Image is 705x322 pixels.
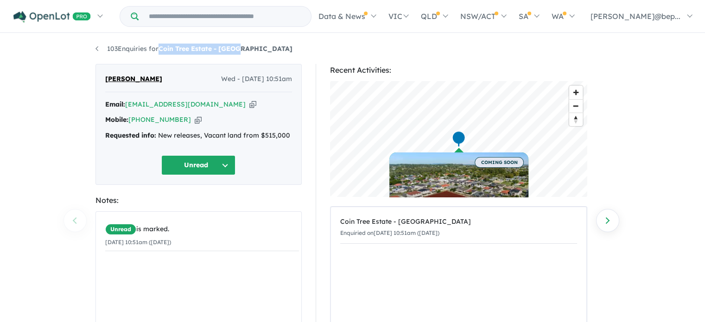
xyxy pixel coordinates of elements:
[140,6,309,26] input: Try estate name, suburb, builder or developer
[569,100,583,113] span: Zoom out
[105,224,136,235] span: Unread
[451,131,465,148] div: Map marker
[161,155,235,175] button: Unread
[195,115,202,125] button: Copy
[389,152,528,222] a: COMING SOON
[159,44,292,53] strong: Coin Tree Estate - [GEOGRAPHIC_DATA]
[105,224,299,235] div: is marked.
[569,99,583,113] button: Zoom out
[95,194,302,207] div: Notes:
[13,11,91,23] img: Openlot PRO Logo White
[105,115,128,124] strong: Mobile:
[340,216,577,227] div: Coin Tree Estate - [GEOGRAPHIC_DATA]
[330,64,587,76] div: Recent Activities:
[569,113,583,126] button: Reset bearing to north
[249,100,256,109] button: Copy
[128,115,191,124] a: [PHONE_NUMBER]
[105,239,171,246] small: [DATE] 10:51am ([DATE])
[221,74,292,85] span: Wed - [DATE] 10:51am
[340,212,577,244] a: Coin Tree Estate - [GEOGRAPHIC_DATA]Enquiried on[DATE] 10:51am ([DATE])
[105,74,162,85] span: [PERSON_NAME]
[591,12,680,21] span: [PERSON_NAME]@bep...
[95,44,292,53] a: 103Enquiries forCoin Tree Estate - [GEOGRAPHIC_DATA]
[475,157,524,168] span: COMING SOON
[105,130,292,141] div: New releases, Vacant land from $515,000
[105,131,156,139] strong: Requested info:
[340,229,439,236] small: Enquiried on [DATE] 10:51am ([DATE])
[330,81,587,197] canvas: Map
[569,86,583,99] button: Zoom in
[105,100,125,108] strong: Email:
[95,44,610,55] nav: breadcrumb
[125,100,246,108] a: [EMAIL_ADDRESS][DOMAIN_NAME]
